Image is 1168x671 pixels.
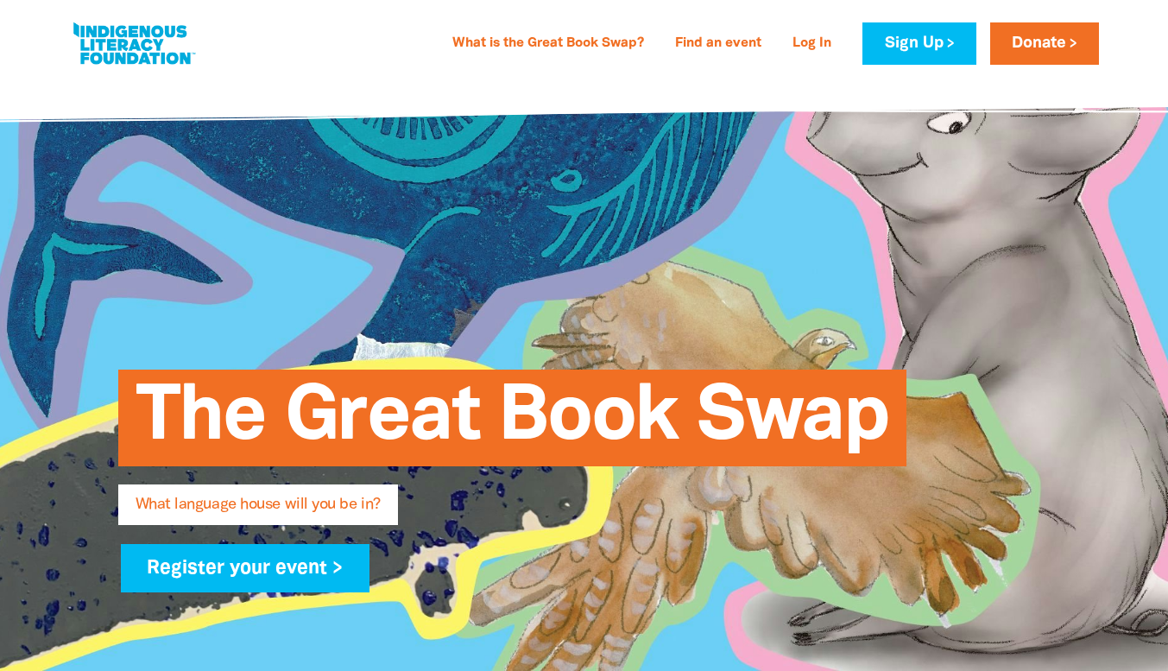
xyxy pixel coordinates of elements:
[665,30,772,58] a: Find an event
[990,22,1099,65] a: Donate
[121,544,370,592] a: Register your event >
[136,497,381,525] span: What language house will you be in?
[862,22,975,65] a: Sign Up
[782,30,842,58] a: Log In
[136,383,889,466] span: The Great Book Swap
[442,30,654,58] a: What is the Great Book Swap?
